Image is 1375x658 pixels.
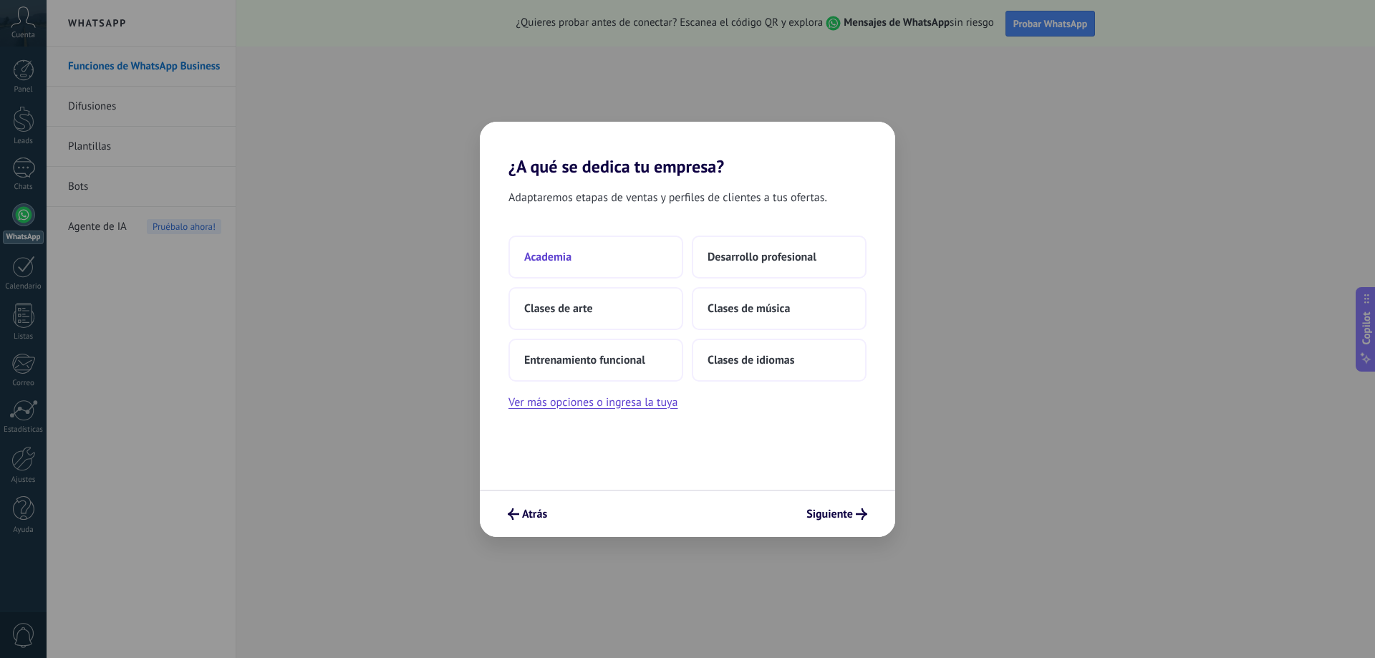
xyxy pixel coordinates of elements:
[480,122,895,177] h2: ¿A qué se dedica tu empresa?
[522,509,547,519] span: Atrás
[692,287,867,330] button: Clases de música
[524,250,571,264] span: Academia
[692,339,867,382] button: Clases de idiomas
[501,502,554,526] button: Atrás
[692,236,867,279] button: Desarrollo profesional
[508,236,683,279] button: Academia
[524,353,645,367] span: Entrenamiento funcional
[508,339,683,382] button: Entrenamiento funcional
[800,502,874,526] button: Siguiente
[806,509,853,519] span: Siguiente
[508,393,677,412] button: Ver más opciones o ingresa la tuya
[524,301,593,316] span: Clases de arte
[708,250,816,264] span: Desarrollo profesional
[708,301,790,316] span: Clases de música
[708,353,794,367] span: Clases de idiomas
[508,287,683,330] button: Clases de arte
[508,188,827,207] span: Adaptaremos etapas de ventas y perfiles de clientes a tus ofertas.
